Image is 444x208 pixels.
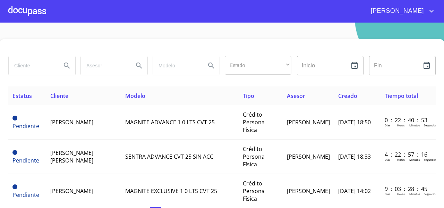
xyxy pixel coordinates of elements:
p: Horas [397,192,405,196]
p: 9 : 03 : 28 : 45 [385,185,432,193]
span: [DATE] 18:50 [338,118,371,126]
span: [PERSON_NAME] [50,118,93,126]
span: Estatus [12,92,32,100]
span: Tipo [243,92,254,100]
span: [PERSON_NAME] [366,6,427,17]
p: Horas [397,123,405,127]
input: search [81,56,128,75]
p: Minutos [409,192,420,196]
p: 4 : 22 : 57 : 16 [385,151,432,158]
span: Pendiente [12,116,17,120]
span: Asesor [287,92,305,100]
p: Minutos [409,123,420,127]
span: MAGNITE ADVANCE 1 0 LTS CVT 25 [125,118,215,126]
span: SENTRA ADVANCE CVT 25 SIN ACC [125,153,213,160]
span: [PERSON_NAME] [287,118,330,126]
span: [PERSON_NAME] [50,187,93,195]
p: 0 : 22 : 40 : 53 [385,116,432,124]
p: Segundos [424,123,437,127]
span: Creado [338,92,357,100]
span: Pendiente [12,150,17,155]
span: Crédito Persona Física [243,145,265,168]
div: ​ [225,56,291,75]
span: [PERSON_NAME] [287,187,330,195]
p: Dias [385,158,390,161]
span: [PERSON_NAME] [PERSON_NAME] [50,149,93,164]
span: [DATE] 14:02 [338,187,371,195]
button: Search [203,57,220,74]
p: Minutos [409,158,420,161]
span: Modelo [125,92,145,100]
input: search [153,56,200,75]
span: Cliente [50,92,68,100]
span: [DATE] 18:33 [338,153,371,160]
span: Crédito Persona Física [243,180,265,202]
span: Crédito Persona Física [243,111,265,134]
span: Pendiente [12,122,39,130]
p: Segundos [424,158,437,161]
p: Horas [397,158,405,161]
span: Tiempo total [385,92,418,100]
button: Search [59,57,75,74]
p: Segundos [424,192,437,196]
span: Pendiente [12,191,39,199]
span: MAGNITE EXCLUSIVE 1 0 LTS CVT 25 [125,187,217,195]
input: search [9,56,56,75]
button: account of current user [366,6,436,17]
span: Pendiente [12,184,17,189]
p: Dias [385,123,390,127]
button: Search [131,57,147,74]
span: [PERSON_NAME] [287,153,330,160]
p: Dias [385,192,390,196]
span: Pendiente [12,157,39,164]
